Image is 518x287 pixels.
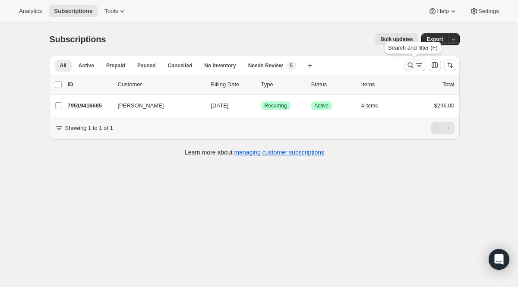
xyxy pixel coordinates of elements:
span: Analytics [19,8,42,15]
span: [PERSON_NAME] [118,101,164,110]
span: $296.00 [434,102,455,109]
span: All [60,62,66,69]
span: Needs Review [248,62,283,69]
span: Bulk updates [380,36,413,43]
span: [DATE] [211,102,229,109]
button: Help [423,5,462,17]
span: Active [79,62,94,69]
p: Status [311,80,354,89]
div: Type [261,80,304,89]
span: Subscriptions [54,8,92,15]
span: Prepaid [106,62,125,69]
button: Analytics [14,5,47,17]
nav: Pagination [431,122,455,134]
p: ID [68,80,111,89]
button: Sort the results [444,59,456,71]
span: Subscriptions [50,35,106,44]
span: Active [315,102,329,109]
span: 4 items [361,102,378,109]
button: Export [421,33,448,45]
button: Customize table column order and visibility [429,59,441,71]
div: 79519416685[PERSON_NAME][DATE]SuccessRecurringSuccessActive4 items$296.00 [68,100,455,112]
button: Settings [464,5,504,17]
div: Items [361,80,404,89]
span: Paused [137,62,156,69]
a: managing customer subscriptions [234,149,324,156]
button: Tools [99,5,132,17]
span: Export [426,36,443,43]
span: Settings [478,8,499,15]
button: Subscriptions [49,5,98,17]
button: [PERSON_NAME] [113,99,199,113]
span: No inventory [204,62,236,69]
div: Open Intercom Messenger [489,249,509,270]
button: Bulk updates [375,33,418,45]
p: Learn more about [185,148,324,157]
span: Cancelled [168,62,193,69]
span: Recurring [265,102,287,109]
p: 79519416685 [68,101,111,110]
p: Total [442,80,454,89]
p: Customer [118,80,204,89]
span: 5 [290,62,293,69]
div: IDCustomerBilling DateTypeStatusItemsTotal [68,80,455,89]
button: 4 items [361,100,388,112]
button: Search and filter results [404,59,425,71]
p: Showing 1 to 1 of 1 [65,124,113,132]
button: Create new view [303,60,317,72]
span: Help [437,8,449,15]
span: Tools [104,8,118,15]
p: Billing Date [211,80,254,89]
